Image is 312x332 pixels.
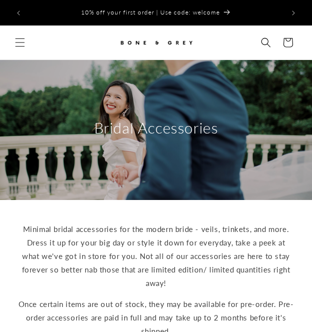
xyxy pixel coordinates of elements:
img: Bone and Grey Bridal [119,34,194,51]
button: Next announcement [282,2,304,24]
span: 10% off your first order | Use code: welcome [81,8,220,16]
summary: Menu [9,31,31,53]
a: Bone and Grey Bridal [102,30,210,54]
h2: Bridal Accessories [18,118,294,137]
p: Minimal bridal accessories for the modern bride - veils, trinkets, and more. Dress it up for your... [18,222,294,290]
button: Previous announcement [8,2,30,24]
summary: Search [255,31,277,53]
